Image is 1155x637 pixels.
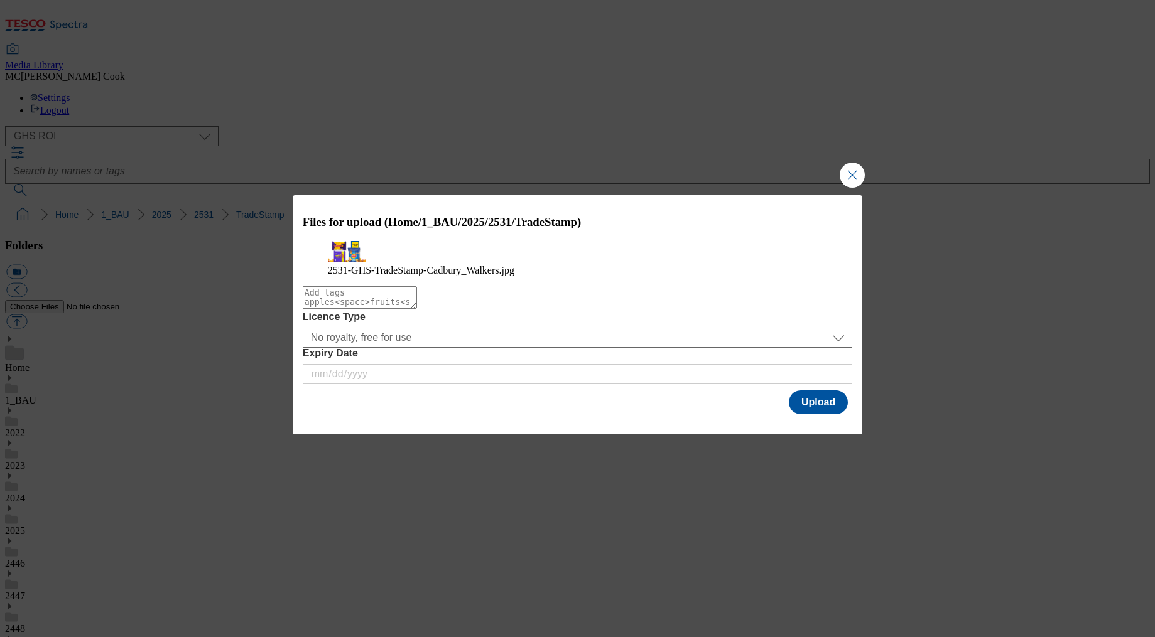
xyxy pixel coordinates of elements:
label: Licence Type [303,311,853,323]
h3: Files for upload (Home/1_BAU/2025/2531/TradeStamp) [303,215,853,229]
button: Upload [789,390,848,414]
div: Modal [293,195,863,434]
button: Close Modal [840,163,865,188]
label: Expiry Date [303,348,853,359]
figcaption: 2531-GHS-TradeStamp-Cadbury_Walkers.jpg [328,265,828,276]
img: preview [328,241,366,263]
